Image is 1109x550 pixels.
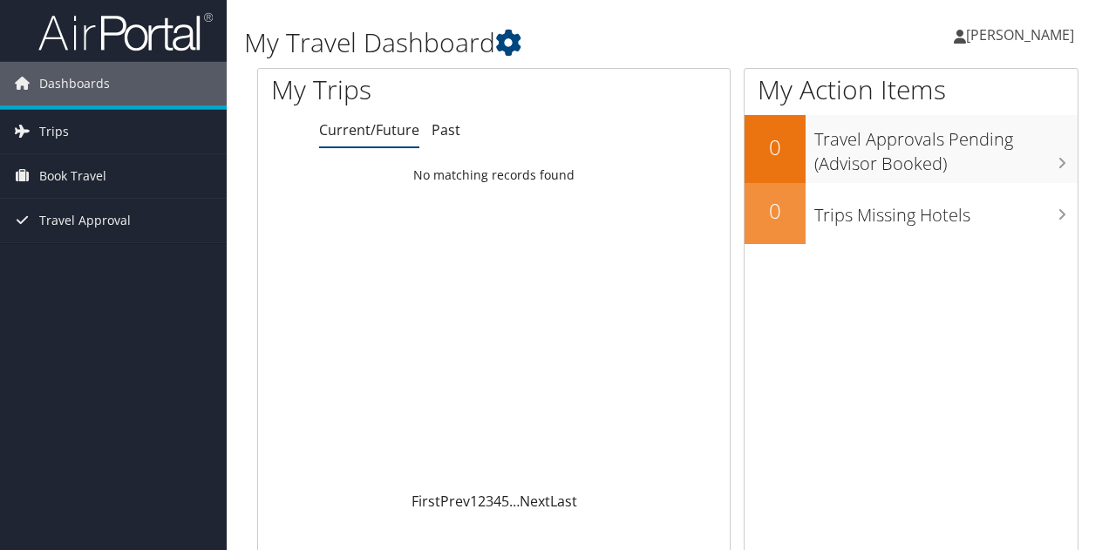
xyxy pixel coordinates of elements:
h2: 0 [745,196,806,226]
a: Prev [440,492,470,511]
img: airportal-logo.png [38,11,213,52]
h1: My Action Items [745,71,1078,108]
a: 4 [493,492,501,511]
a: Current/Future [319,120,419,139]
a: 5 [501,492,509,511]
span: Book Travel [39,154,106,198]
span: … [509,492,520,511]
h1: My Trips [271,71,520,108]
a: 0Trips Missing Hotels [745,183,1078,244]
a: 1 [470,492,478,511]
span: [PERSON_NAME] [966,25,1074,44]
a: [PERSON_NAME] [954,9,1092,61]
a: First [412,492,440,511]
h3: Travel Approvals Pending (Advisor Booked) [814,119,1078,176]
span: Trips [39,110,69,153]
a: Next [520,492,550,511]
a: 2 [478,492,486,511]
span: Dashboards [39,62,110,105]
h3: Trips Missing Hotels [814,194,1078,227]
h1: My Travel Dashboard [244,24,809,61]
td: No matching records found [258,160,730,191]
span: Travel Approval [39,199,131,242]
a: 0Travel Approvals Pending (Advisor Booked) [745,115,1078,182]
a: 3 [486,492,493,511]
a: Last [550,492,577,511]
h2: 0 [745,132,806,162]
a: Past [432,120,460,139]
